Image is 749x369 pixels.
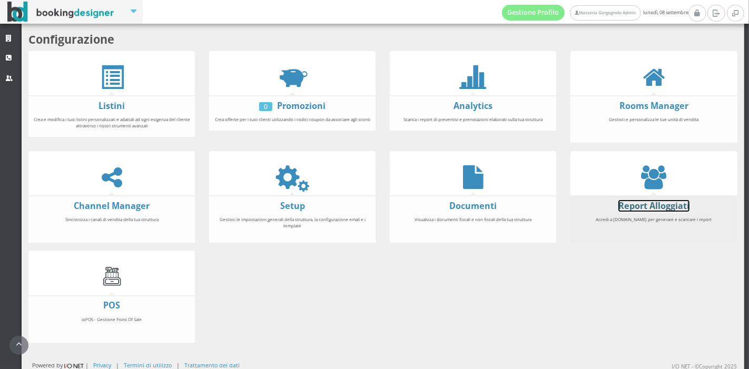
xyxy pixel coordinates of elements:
[570,5,640,21] a: Masseria Gorgognolo Admin
[28,112,195,133] div: Crea e modifica i tuoi listini personalizzati e adattali ad ogni esigenza del cliente attraverso ...
[100,265,124,288] img: cash-register.gif
[124,361,172,369] a: Termini di utilizzo
[209,212,376,240] div: Gestisci le impostazioni generali della struttura, la configurazione email e i template
[98,100,125,112] a: Listini
[502,5,565,21] a: Gestione Profilo
[116,361,119,369] div: |
[619,100,688,112] a: Rooms Manager
[209,112,376,127] div: Crea offerte per i tuoi clienti utilizzando i codici coupon da associare agli sconti
[502,5,688,21] span: lunedì, 08 settembre
[28,32,114,47] b: Configurazione
[454,100,492,112] a: Analytics
[259,102,272,111] div: 0
[176,361,180,369] div: |
[28,212,195,240] div: Sincronizza i canali di vendita della tua struttura
[103,300,120,311] a: POS
[390,112,556,127] div: Scarica i report di preventivi e prenotazioni elaborati sulla tua struttura
[74,200,150,212] a: Channel Manager
[449,200,497,212] a: Documenti
[570,212,737,240] div: Accedi a [DOMAIN_NAME] per generare e scaricare i report
[277,100,326,112] a: Promozioni
[280,200,305,212] a: Setup
[570,112,737,139] div: Gestisci e personalizza le tue unità di vendita
[184,361,240,369] a: Trattamento dei dati
[93,361,111,369] a: Privacy
[618,200,689,212] a: Report Alloggiati
[7,2,114,22] img: BookingDesigner.com
[28,312,195,340] div: ioPOS - Gestione Point Of Sale
[390,212,556,240] div: Visualizza i documenti fiscali e non fiscali della tua struttura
